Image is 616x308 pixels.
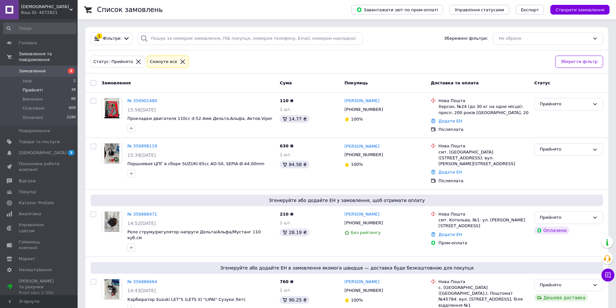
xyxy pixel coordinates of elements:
[544,7,610,12] a: Створити замовлення
[438,170,462,175] a: Додати ЕН
[19,128,50,134] span: Повідомлення
[73,78,76,84] span: 2
[351,298,363,303] span: 100%
[104,98,120,118] img: Фото товару
[449,5,509,15] button: Управління статусами
[356,7,438,13] span: Завантажити звіт по пром-оплаті
[103,36,121,42] span: Фільтри
[102,211,122,232] a: Фото товару
[344,211,379,218] a: [PERSON_NAME]
[351,230,381,235] span: Без рейтингу
[351,162,363,167] span: 100%
[104,143,120,164] img: Фото товару
[102,279,122,300] a: Фото товару
[438,279,529,285] div: Нова Пошта
[280,212,294,217] span: 210 ₴
[68,68,74,74] span: 2
[280,107,291,112] span: 1 шт.
[438,143,529,149] div: Нова Пошта
[127,229,261,240] a: Реле струму/регулятор напруги Дельта/Альфа/Мустанг 110 куб.см
[534,294,588,302] div: Дешева доставка
[93,265,600,271] span: Згенеруйте або додайте ЕН в замовлення якомога швидше — доставка буде безкоштовною для покупця
[351,5,443,15] button: Завантажити звіт по пром-оплаті
[438,217,529,229] div: смт. Котельва, №1: ул. [PERSON_NAME][STREET_ADDRESS]
[561,58,598,65] span: Зберегти фільтр
[102,80,131,85] span: Замовлення
[343,286,384,295] div: [PHONE_NUMBER]
[21,10,78,16] div: Ваш ID: 4072821
[71,96,76,102] span: 88
[499,35,590,42] div: Не обрано
[540,214,590,221] div: Прийнято
[280,98,294,103] span: 110 ₴
[19,150,67,156] span: [DEMOGRAPHIC_DATA]
[540,282,590,289] div: Прийнято
[23,87,43,93] span: Прийняті
[280,228,309,236] div: 28.19 ₴
[280,143,294,148] span: 630 ₴
[444,36,488,42] span: Збережені фільтри:
[280,152,291,157] span: 1 шт.
[534,80,550,85] span: Статус
[19,139,60,145] span: Товари та послуги
[438,149,529,167] div: смт. [GEOGRAPHIC_DATA] ([STREET_ADDRESS]: вул. [PERSON_NAME][STREET_ADDRESS]
[138,32,363,45] input: Пошук за номером замовлення, ПІБ покупця, номером телефону, Email, номером накладної
[556,7,604,12] span: Створити замовлення
[127,116,272,121] a: Прокладки двигателя 110сс d-52.4мм Дельта,Альфа, Актов.Viper
[19,256,35,262] span: Маркет
[280,161,309,168] div: 84.58 ₴
[104,279,120,299] img: Фото товару
[280,296,309,304] div: 90.25 ₴
[438,98,529,104] div: Нова Пошта
[343,151,384,159] div: [PHONE_NUMBER]
[71,87,76,93] span: 38
[127,279,157,284] a: № 356886664
[19,239,60,251] span: Гаманець компанії
[344,80,368,85] span: Покупець
[97,6,163,14] h1: Список замовлень
[351,117,363,122] span: 100%
[21,4,70,10] span: VUSMOTO
[550,5,610,15] button: Створити замовлення
[438,178,529,184] div: Післяплата
[438,211,529,217] div: Нова Пошта
[540,101,590,108] div: Прийнято
[343,105,384,114] div: [PHONE_NUMBER]
[431,80,479,85] span: Доставка та оплата
[438,240,529,246] div: Пром-оплата
[19,267,52,273] span: Налаштування
[280,288,291,292] span: 1 шт.
[280,220,291,225] span: 1 шт.
[516,5,544,15] button: Експорт
[19,51,78,63] span: Замовлення та повідомлення
[19,278,60,296] span: [PERSON_NAME] та рахунки
[102,143,122,164] a: Фото товару
[534,227,569,234] div: Оплачено
[601,269,614,281] button: Чат з покупцем
[127,161,265,166] a: Поршневая ЦПГ в сборе SUZUKI 65cc AD-50, SEPIA Ø-44.00mm
[148,58,178,65] div: Cкинути все
[127,297,246,302] span: Карбюратор Suzuki LET"S (LETS II) "LIPAI" Сузуки Летс
[19,68,46,74] span: Замовлення
[127,98,157,103] a: № 356901480
[19,189,36,195] span: Покупці
[67,115,76,121] span: 2180
[455,7,504,12] span: Управління статусами
[343,219,384,227] div: [PHONE_NUMBER]
[280,80,292,85] span: Cума
[127,153,156,158] span: 15:39[DATE]
[19,211,41,217] span: Аналітика
[344,279,379,285] a: [PERSON_NAME]
[438,127,529,133] div: Післяплата
[102,98,122,119] a: Фото товару
[69,105,76,111] span: 609
[23,115,43,121] span: Оплачені
[92,58,134,65] div: Статус: Прийнято
[68,150,74,155] span: 3
[280,115,309,123] div: 14.77 ₴
[555,56,603,68] button: Зберегти фільтр
[19,40,37,46] span: Головна
[438,119,462,123] a: Додати ЕН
